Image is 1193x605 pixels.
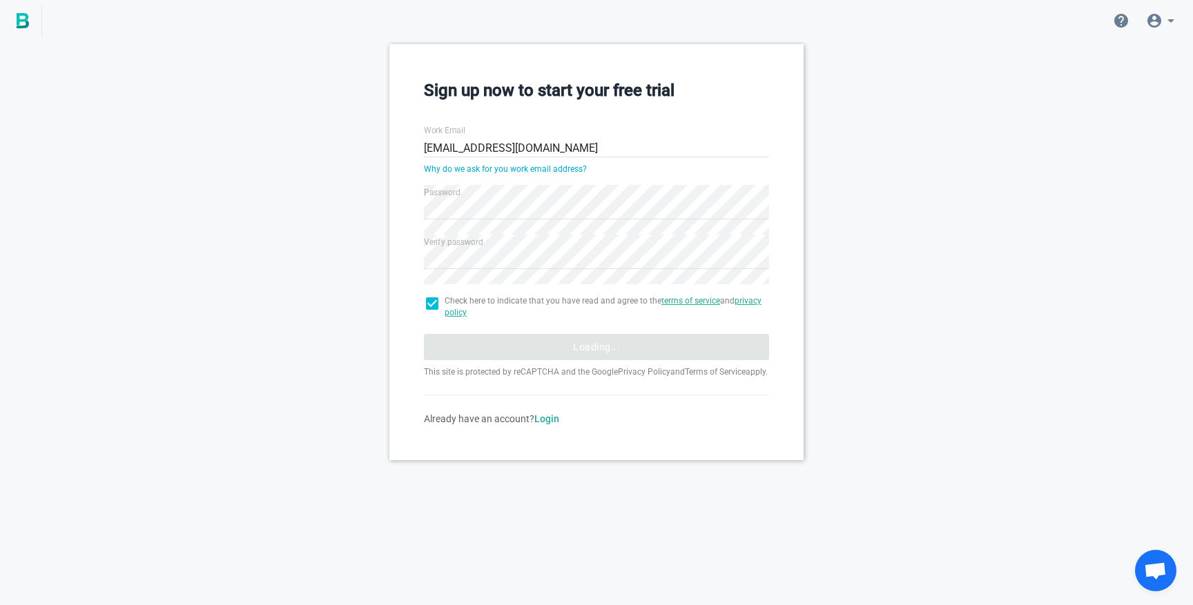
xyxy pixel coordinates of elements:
[618,367,670,377] a: Privacy Policy
[17,13,29,28] img: BigPicture.io
[424,412,769,426] div: Already have an account?
[1135,550,1176,591] div: Ouvrir le chat
[685,367,746,377] a: Terms of Service
[424,334,769,360] button: Loading...
[424,79,769,102] h3: Sign up now to start your free trial
[424,366,769,378] p: This site is protected by reCAPTCHA and the Google and apply.
[445,295,769,319] span: Check here to indicate that you have read and agree to the and
[661,296,720,306] a: terms of service
[534,413,559,424] a: Login
[424,164,587,174] a: Why do we ask for you work email address?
